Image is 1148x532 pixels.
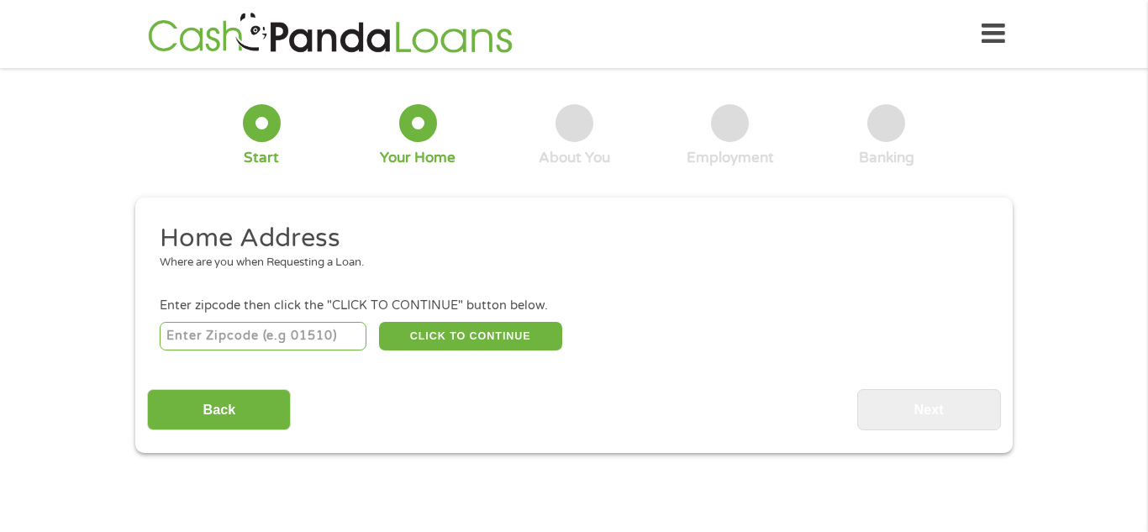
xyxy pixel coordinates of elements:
[160,255,977,271] div: Where are you when Requesting a Loan.
[160,297,988,315] div: Enter zipcode then click the "CLICK TO CONTINUE" button below.
[160,322,367,350] input: Enter Zipcode (e.g 01510)
[539,149,610,167] div: About You
[143,10,518,58] img: GetLoanNow Logo
[859,149,914,167] div: Banking
[147,389,291,430] input: Back
[379,322,562,350] button: CLICK TO CONTINUE
[857,389,1001,430] input: Next
[160,222,977,255] h2: Home Address
[687,149,774,167] div: Employment
[380,149,456,167] div: Your Home
[244,149,279,167] div: Start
